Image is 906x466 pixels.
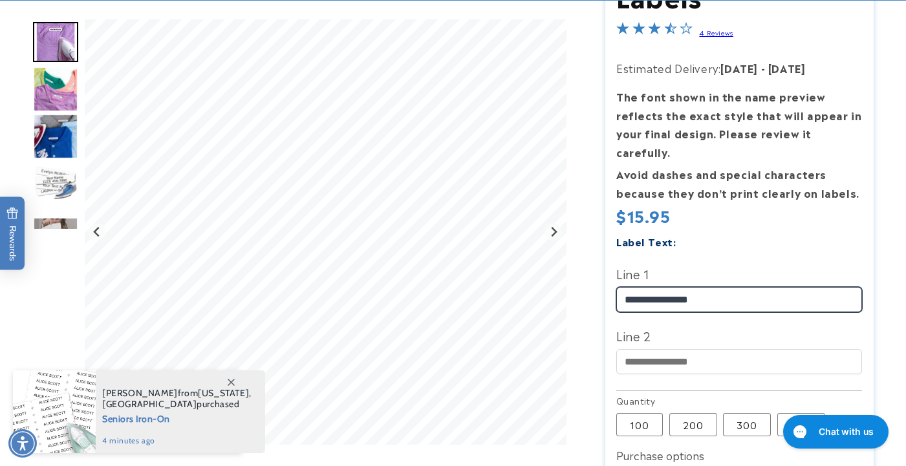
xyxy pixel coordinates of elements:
img: null [33,217,78,244]
span: from , purchased [102,388,252,410]
div: Go to slide 2 [33,67,78,112]
span: Rewards [6,207,19,260]
strong: Avoid dashes and special characters because they don’t print clearly on labels. [616,166,859,200]
div: Go to slide 3 [33,114,78,159]
img: Iron on name labels ironed to shirt collar [33,114,78,159]
label: Line 2 [616,325,862,346]
span: [US_STATE] [198,387,249,399]
span: 4 minutes ago [102,435,252,447]
label: Line 1 [616,263,862,284]
strong: - [761,60,766,76]
p: Estimated Delivery: [616,59,862,78]
div: Go to slide 4 [33,161,78,206]
strong: [DATE] [720,60,758,76]
strong: The font shown in the name preview reflects the exact style that will appear in your final design... [616,89,861,160]
img: Iron on name label being ironed to shirt [33,22,78,62]
strong: [DATE] [768,60,806,76]
span: $15.95 [616,204,671,227]
legend: Quantity [616,394,656,407]
div: Go to slide 1 [33,19,78,65]
span: Seniors Iron-On [102,410,252,426]
iframe: Sign Up via Text for Offers [10,363,164,401]
label: Purchase options [616,447,704,463]
button: Go to last slide [89,224,106,241]
a: 4 Reviews - open in a new tab [699,28,733,37]
div: Go to slide 5 [33,208,78,253]
img: Iron on name tags ironed to a t-shirt [33,67,78,112]
label: 200 [669,413,717,436]
label: Label Text: [616,234,676,249]
label: 100 [616,413,663,436]
iframe: Gorgias live chat messenger [777,410,893,453]
span: 3.5-star overall rating [616,23,693,39]
label: 300 [723,413,771,436]
button: Next slide [545,224,562,241]
div: Accessibility Menu [8,429,37,458]
span: [GEOGRAPHIC_DATA] [102,398,197,410]
img: Iron-on name labels with an iron [33,161,78,206]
